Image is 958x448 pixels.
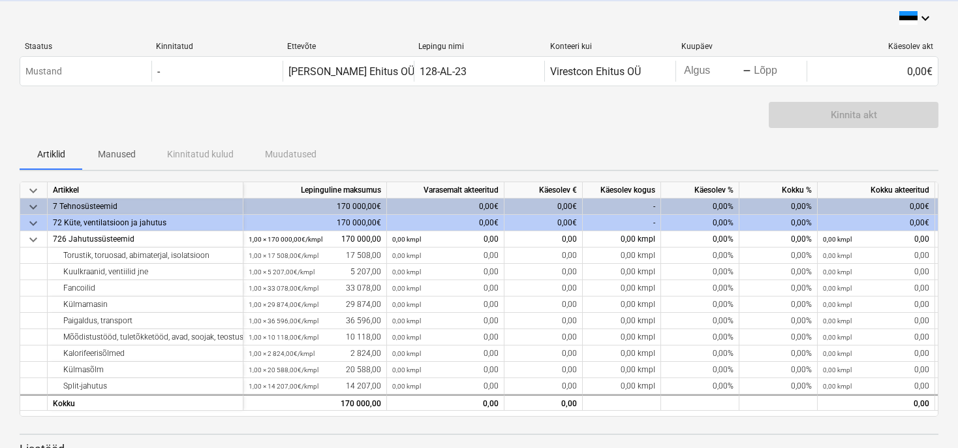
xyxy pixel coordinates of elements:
small: 1,00 × 33 078,00€ / kmpl [249,285,318,292]
div: 0,00 [818,394,935,411]
small: 1,00 × 2 824,00€ / kmpl [249,350,315,357]
div: Kalorifeerisõlmed [53,345,238,362]
div: 0,00% [661,296,739,313]
div: 0,00% [661,329,739,345]
div: 0,00 [504,345,583,362]
div: Mõõdistustööd, tuletõkketööd, avad, soojak, teostusdokumentatsioon [53,329,238,345]
div: 0,00% [739,248,818,264]
div: 0,00€ [818,199,935,215]
small: 0,00 kmpl [392,317,421,325]
small: 0,00 kmpl [392,285,421,292]
small: 0,00 kmpl [823,383,852,390]
div: 0,00€ [504,215,583,231]
div: 72 Küte, ventilatsioon ja jahutus [53,215,238,231]
div: 0,00 [504,329,583,345]
small: 0,00 kmpl [823,268,852,276]
div: Käesolev akt [812,42,933,51]
div: 0,00% [661,378,739,394]
small: 0,00 kmpl [823,252,852,259]
div: 170 000,00 [249,231,381,248]
div: 0,00 [823,378,929,394]
div: Külmamasin [53,296,238,313]
div: - [583,199,661,215]
small: 1,00 × 36 596,00€ / kmpl [249,317,318,325]
div: 0,00 kmpl [583,378,661,394]
small: 0,00 kmpl [823,334,852,341]
div: 0,00 [823,280,929,296]
div: Lepinguline maksumus [243,182,387,199]
div: 0,00 [823,264,929,280]
small: 1,00 × 14 207,00€ / kmpl [249,383,318,390]
div: 0,00€ [818,215,935,231]
div: 0,00€ [807,61,938,82]
div: 0,00 kmpl [583,264,661,280]
div: 0,00% [739,378,818,394]
div: 0,00 [823,296,929,313]
div: 0,00€ [504,199,583,215]
div: 0,00% [661,231,739,248]
small: 0,00 kmpl [823,301,852,308]
div: 0,00 [823,329,929,345]
div: 0,00% [661,215,739,231]
div: 0,00 [823,345,929,362]
div: 0,00 [392,296,499,313]
small: 1,00 × 170 000,00€ / kmpl [249,236,322,243]
div: 0,00 [392,329,499,345]
div: 170 000,00€ [243,199,387,215]
div: 0,00 [392,313,499,329]
small: 1,00 × 5 207,00€ / kmpl [249,268,315,276]
div: 0,00% [661,313,739,329]
div: Lepingu nimi [418,42,539,51]
small: 0,00 kmpl [823,236,852,243]
div: 170 000,00€ [243,215,387,231]
div: 0,00 [823,362,929,378]
div: 0,00 [392,396,499,412]
small: 0,00 kmpl [823,285,852,292]
div: Kokku akteeritud [818,182,935,199]
div: 0,00% [661,199,739,215]
div: 0,00% [661,345,739,362]
div: 0,00 kmpl [583,329,661,345]
div: 5 207,00 [249,264,381,280]
small: 1,00 × 20 588,00€ / kmpl [249,366,318,374]
div: Fancoilid [53,280,238,296]
small: 0,00 kmpl [392,334,421,341]
small: 0,00 kmpl [823,350,852,357]
div: Kuupäev [681,42,802,51]
div: 14 207,00 [249,378,381,394]
div: 0,00€ [387,215,504,231]
div: 0,00 [823,313,929,329]
span: keyboard_arrow_down [25,232,41,248]
small: 0,00 kmpl [392,236,421,243]
div: 0,00% [739,215,818,231]
div: Konteeri kui [550,42,671,51]
div: Kinnitatud [156,42,277,51]
div: Paigaldus, transport [53,313,238,329]
div: 0,00 [392,345,499,362]
small: 1,00 × 29 874,00€ / kmpl [249,301,318,308]
div: [PERSON_NAME] Ehitus OÜ [288,65,414,78]
div: - [743,67,751,75]
i: keyboard_arrow_down [918,10,933,26]
small: 0,00 kmpl [392,383,421,390]
div: 0,00 [392,280,499,296]
div: 0,00 [504,378,583,394]
p: Artiklid [35,148,67,161]
div: 0,00 [823,248,929,264]
div: 0,00 kmpl [583,296,661,313]
div: 0,00% [739,231,818,248]
div: 0,00 [504,394,583,411]
div: 0,00 [823,231,929,248]
div: 0,00 kmpl [583,280,661,296]
div: 17 508,00 [249,248,381,264]
div: Virestcon Ehitus OÜ [550,65,641,78]
div: 7 Tehnosüsteemid [53,199,238,215]
small: 0,00 kmpl [392,366,421,374]
div: 0,00% [739,362,818,378]
div: 0,00 [504,362,583,378]
div: 0,00% [661,248,739,264]
div: 0,00€ [387,199,504,215]
span: keyboard_arrow_down [25,216,41,231]
div: 0,00 [392,248,499,264]
div: 0,00% [739,280,818,296]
